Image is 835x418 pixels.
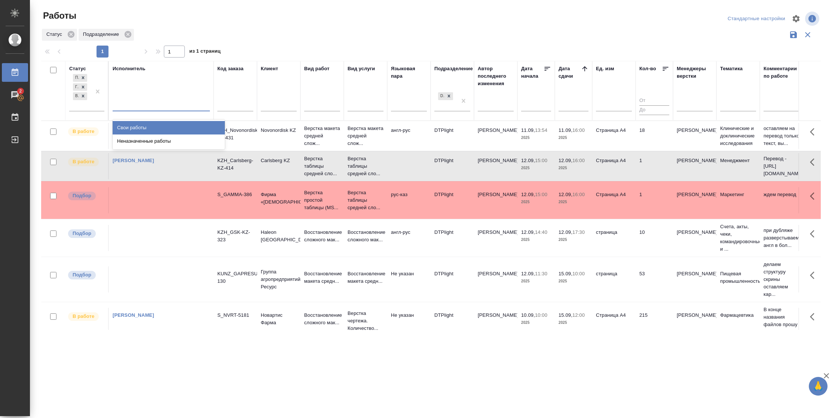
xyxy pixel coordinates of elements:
[67,312,104,322] div: Исполнитель выполняет работу
[592,266,636,292] td: страница
[474,308,517,334] td: [PERSON_NAME]
[572,158,585,163] p: 16:00
[720,157,756,164] p: Менеджмент
[636,308,673,334] td: 215
[726,13,787,25] div: split button
[113,158,154,163] a: [PERSON_NAME]
[677,312,713,319] p: [PERSON_NAME]
[348,310,383,332] p: Верстка чертежа. Количество...
[189,47,221,58] span: из 1 страниц
[720,312,756,319] p: Фармацевтика
[261,312,297,326] p: Новартис Фарма
[559,127,572,133] p: 11.09,
[535,271,547,276] p: 11:30
[217,191,253,198] div: S_GAMMA-386
[67,157,104,167] div: Исполнитель выполняет работу
[2,86,28,104] a: 2
[764,125,799,147] p: оставляем на перевод только текст, вы...
[636,153,673,179] td: 1
[572,271,585,276] p: 10:00
[592,308,636,334] td: Страница А4
[304,125,340,147] p: Верстка макета средней слож...
[636,123,673,149] td: 18
[521,198,551,206] p: 2025
[113,65,146,72] div: Исполнитель
[559,278,588,285] p: 2025
[521,278,551,285] p: 2025
[559,229,572,235] p: 12.09,
[559,134,588,142] p: 2025
[261,65,278,72] div: Клиент
[572,312,585,318] p: 12:00
[592,187,636,213] td: Страница А4
[559,312,572,318] p: 15.09,
[677,270,713,278] p: [PERSON_NAME]
[805,12,821,26] span: Посмотреть информацию
[559,158,572,163] p: 12.09,
[812,378,825,394] span: 🙏
[431,225,474,251] td: DTPlight
[73,271,91,279] p: Подбор
[261,229,297,244] p: Haleon [GEOGRAPHIC_DATA]
[636,225,673,251] td: 10
[521,229,535,235] p: 12.09,
[521,236,551,244] p: 2025
[431,266,474,292] td: DTPlight
[720,270,756,285] p: Пищевая промышленность
[67,229,104,239] div: Можно подбирать исполнителей
[639,96,669,106] input: От
[720,223,756,253] p: Счета, акты, чеки, командировочные и ...
[67,127,104,137] div: Исполнитель выполняет работу
[348,125,383,147] p: Верстка макета средней слож...
[764,227,799,249] p: при дубляже разверстываем англ в бол...
[572,127,585,133] p: 16:00
[805,153,823,171] button: Здесь прячутся важные кнопки
[764,306,799,336] p: В конце названия файлов прошу указать...
[521,271,535,276] p: 12.09,
[478,65,514,87] div: Автор последнего изменения
[474,266,517,292] td: [PERSON_NAME]
[113,121,225,134] div: Свои работы
[639,105,669,115] input: До
[677,191,713,198] p: [PERSON_NAME]
[348,229,383,244] p: Восстановление сложного мак...
[559,236,588,244] p: 2025
[474,153,517,179] td: [PERSON_NAME]
[805,187,823,205] button: Здесь прячутся важные кнопки
[304,189,340,211] p: Верстка простой таблицы (MS...
[73,83,79,91] div: Готов к работе
[304,155,340,177] p: Верстка таблицы средней сло...
[521,164,551,172] p: 2025
[805,308,823,326] button: Здесь прячутся важные кнопки
[677,65,713,80] div: Менеджеры верстки
[72,73,88,83] div: Подбор, Готов к работе, В работе
[559,164,588,172] p: 2025
[217,127,253,142] div: KZH_Novonordisk-KZ-431
[387,187,431,213] td: рус-каз
[535,192,547,197] p: 15:00
[431,308,474,334] td: DTPlight
[217,65,244,72] div: Код заказа
[72,92,88,101] div: Подбор, Готов к работе, В работе
[42,29,77,41] div: Статус
[521,312,535,318] p: 10.09,
[261,191,297,206] p: Фирма «[DEMOGRAPHIC_DATA]»
[596,65,614,72] div: Ед. изм
[559,192,572,197] p: 12.09,
[387,266,431,292] td: Не указан
[387,308,431,334] td: Не указан
[113,134,225,148] div: Неназначенные работы
[521,65,544,80] div: Дата начала
[348,189,383,211] p: Верстка таблицы средней сло...
[535,229,547,235] p: 14:40
[69,65,86,72] div: Статус
[73,230,91,237] p: Подбор
[73,158,94,165] p: В работе
[677,127,713,134] p: [PERSON_NAME]
[304,229,340,244] p: Восстановление сложного мак...
[801,28,815,42] button: Сбросить фильтры
[73,128,94,135] p: В работе
[521,192,535,197] p: 12.09,
[304,65,330,72] div: Вид работ
[764,191,799,198] p: ждем перевод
